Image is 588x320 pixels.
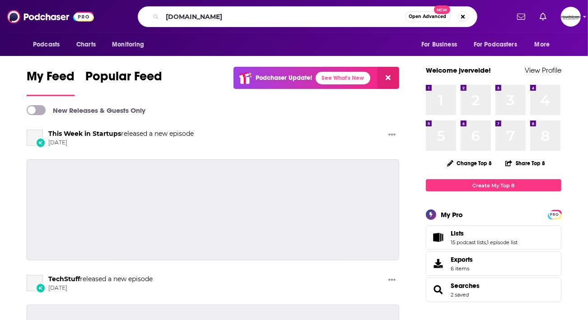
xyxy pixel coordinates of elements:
button: open menu [415,36,468,53]
span: Exports [451,255,473,264]
div: My Pro [441,210,463,219]
span: Searches [426,278,561,302]
span: Open Advanced [409,14,447,19]
a: TechStuff [48,275,80,283]
button: open menu [27,36,71,53]
button: Show profile menu [561,7,581,27]
span: Charts [76,38,96,51]
h3: released a new episode [48,130,194,138]
a: 2 saved [451,292,469,298]
a: This Week in Startups [48,130,121,138]
a: Exports [426,251,561,276]
a: Lists [451,229,518,237]
span: [DATE] [48,284,153,292]
a: Popular Feed [85,69,162,96]
span: My Feed [27,69,75,89]
span: 6 items [451,265,473,272]
input: Search podcasts, credits, & more... [163,9,405,24]
p: Podchaser Update! [256,74,312,82]
span: New [434,5,450,14]
span: Lists [451,229,464,237]
a: My Feed [27,69,75,96]
a: New Releases & Guests Only [27,105,145,115]
button: open menu [106,36,156,53]
span: Logged in as jvervelde [561,7,581,27]
a: Show notifications dropdown [513,9,529,24]
a: Lists [429,231,447,244]
button: open menu [528,36,561,53]
span: Exports [429,257,447,270]
span: Lists [426,225,561,250]
a: Create My Top 8 [426,179,561,191]
span: , [486,239,487,246]
h3: released a new episode [48,275,153,283]
button: Share Top 8 [505,154,546,172]
a: Welcome jvervelde! [426,66,491,74]
a: Charts [70,36,101,53]
span: For Podcasters [474,38,517,51]
button: open menu [468,36,530,53]
button: Open AdvancedNew [405,11,451,22]
span: For Business [421,38,457,51]
a: 15 podcast lists [451,239,486,246]
a: PRO [549,211,560,218]
button: Show More Button [385,130,399,141]
div: Search podcasts, credits, & more... [138,6,477,27]
a: Show notifications dropdown [536,9,550,24]
span: Popular Feed [85,69,162,89]
span: Podcasts [33,38,60,51]
img: User Profile [561,7,581,27]
a: TechStuff [27,275,43,291]
button: Show More Button [385,275,399,286]
span: Monitoring [112,38,144,51]
a: 1 episode list [487,239,518,246]
div: New Episode [36,283,46,293]
img: Podchaser - Follow, Share and Rate Podcasts [7,8,94,25]
a: This Week in Startups [27,130,43,146]
a: Searches [451,282,480,290]
span: More [535,38,550,51]
div: New Episode [36,138,46,148]
a: Searches [429,283,447,296]
span: [DATE] [48,139,194,147]
a: View Profile [525,66,561,74]
button: Change Top 8 [442,158,498,169]
a: See What's New [316,72,370,84]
